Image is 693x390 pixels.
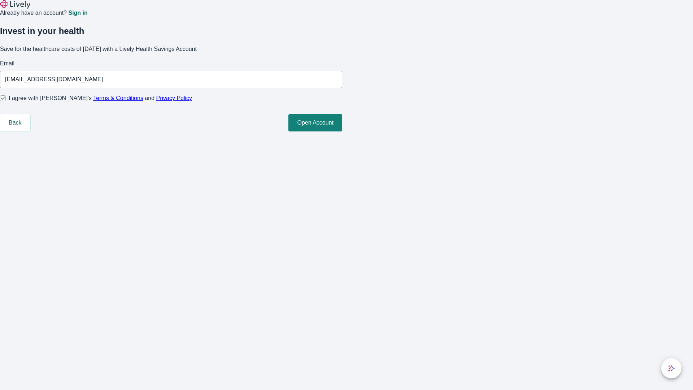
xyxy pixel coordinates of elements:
a: Sign in [68,10,87,16]
a: Terms & Conditions [93,95,143,101]
button: Open Account [288,114,342,131]
svg: Lively AI Assistant [668,365,675,372]
button: chat [661,358,681,378]
span: I agree with [PERSON_NAME]’s and [9,94,192,103]
a: Privacy Policy [156,95,192,101]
